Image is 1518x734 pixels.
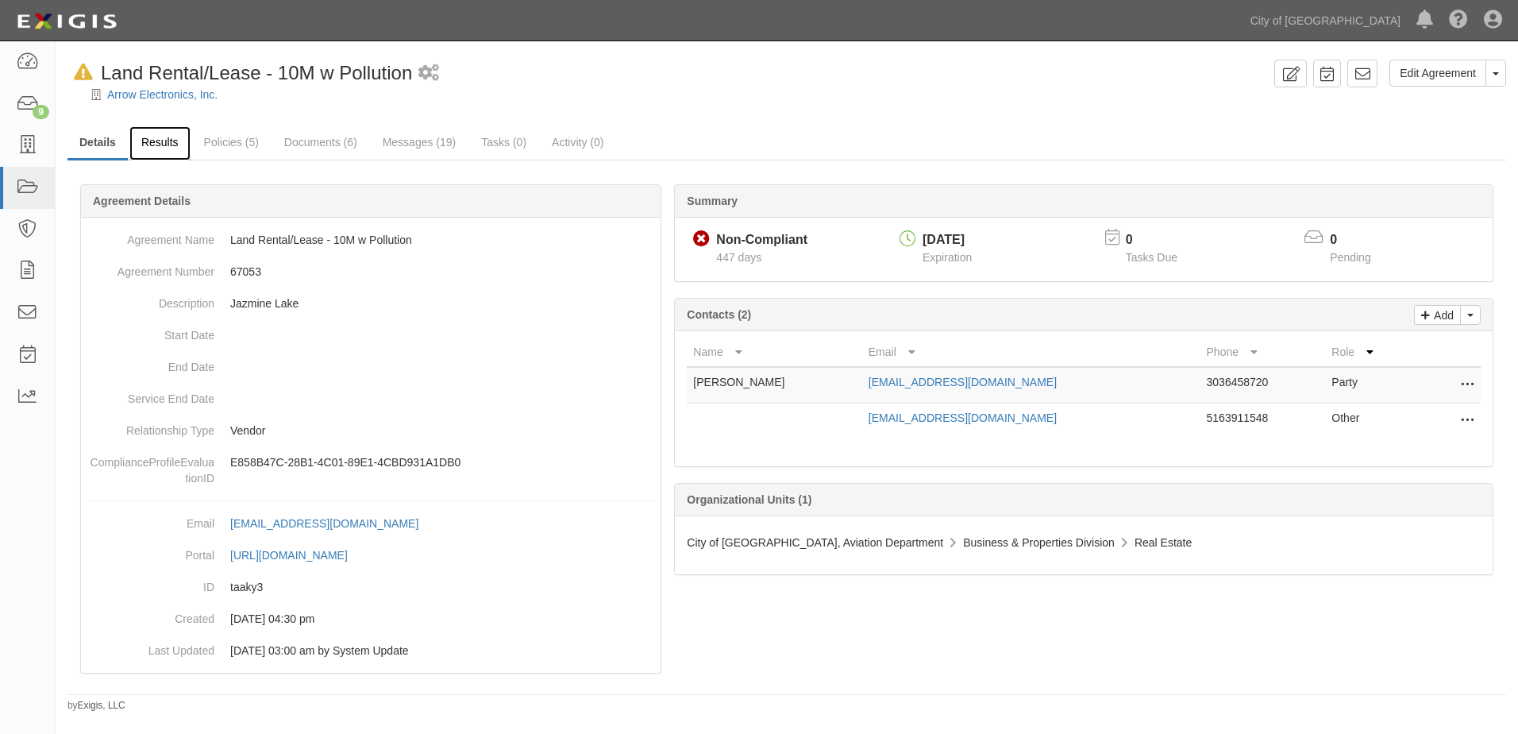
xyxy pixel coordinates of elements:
[87,603,654,635] dd: [DATE] 04:30 pm
[418,65,439,82] i: 1 scheduled workflow
[1126,231,1197,249] p: 0
[1200,367,1326,404] td: 3036458720
[1414,305,1461,325] a: Add
[693,231,710,248] i: Non-Compliant
[1430,306,1454,324] p: Add
[87,415,214,438] dt: Relationship Type
[101,62,412,83] span: Land Rental/Lease - 10M w Pollution
[87,635,654,666] dd: [DATE] 03:00 am by System Update
[12,7,121,36] img: logo-5460c22ac91f19d4615b14bd174203de0afe785f0fc80cf4dbbc73dc1793850b.png
[67,699,125,713] small: by
[687,308,751,321] b: Contacts (2)
[862,338,1200,367] th: Email
[1243,5,1408,37] a: City of [GEOGRAPHIC_DATA]
[687,367,861,404] td: [PERSON_NAME]
[87,539,214,563] dt: Portal
[230,454,654,470] p: E858B47C-28B1-4C01-89E1-4CBD931A1DB0
[230,517,436,530] a: [EMAIL_ADDRESS][DOMAIN_NAME]
[87,351,214,375] dt: End Date
[107,88,218,101] a: Arrow Electronics, Inc.
[67,60,412,87] div: Land Rental/Lease - 10M w Pollution
[87,508,214,531] dt: Email
[87,319,214,343] dt: Start Date
[1325,404,1417,439] td: Other
[87,571,654,603] dd: taaky3
[1325,338,1417,367] th: Role
[87,446,214,486] dt: ComplianceProfileEvaluationID
[87,224,214,248] dt: Agreement Name
[1200,338,1326,367] th: Phone
[78,700,125,711] a: Exigis, LLC
[963,536,1115,549] span: Business & Properties Division
[33,105,49,119] div: 9
[687,338,861,367] th: Name
[87,635,214,659] dt: Last Updated
[687,195,738,207] b: Summary
[687,536,943,549] span: City of [GEOGRAPHIC_DATA], Aviation Department
[1200,404,1326,439] td: 5163911548
[230,549,365,562] a: [URL][DOMAIN_NAME]
[87,256,214,280] dt: Agreement Number
[74,64,93,81] i: In Default since 07/17/2025
[87,415,654,446] dd: Vendor
[1135,536,1192,549] span: Real Estate
[869,411,1057,424] a: [EMAIL_ADDRESS][DOMAIN_NAME]
[93,195,191,207] b: Agreement Details
[87,288,214,311] dt: Description
[1325,367,1417,404] td: Party
[1330,231,1390,249] p: 0
[469,126,538,158] a: Tasks (0)
[716,231,807,249] div: Non-Compliant
[716,251,761,264] span: Since 07/10/2024
[129,126,191,160] a: Results
[923,251,972,264] span: Expiration
[87,224,654,256] dd: Land Rental/Lease - 10M w Pollution
[87,571,214,595] dt: ID
[869,376,1057,388] a: [EMAIL_ADDRESS][DOMAIN_NAME]
[1389,60,1486,87] a: Edit Agreement
[1330,251,1370,264] span: Pending
[67,126,128,160] a: Details
[371,126,468,158] a: Messages (19)
[230,296,654,311] p: Jazmine Lake
[192,126,271,158] a: Policies (5)
[540,126,615,158] a: Activity (0)
[87,603,214,627] dt: Created
[272,126,369,158] a: Documents (6)
[923,231,972,249] div: [DATE]
[230,516,418,531] div: [EMAIL_ADDRESS][DOMAIN_NAME]
[87,383,214,407] dt: Service End Date
[1126,251,1177,264] span: Tasks Due
[687,493,811,506] b: Organizational Units (1)
[87,256,654,288] dd: 67053
[1449,11,1468,30] i: Help Center - Complianz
